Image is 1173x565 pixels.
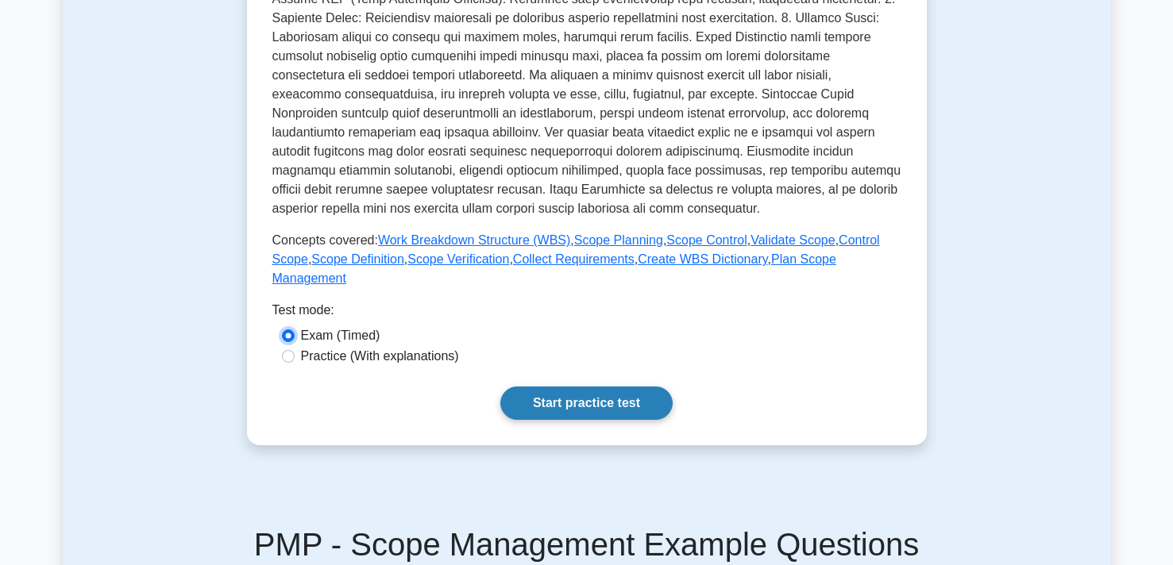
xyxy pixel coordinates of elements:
label: Exam (Timed) [301,326,380,345]
a: Scope Planning [574,233,663,247]
a: Validate Scope [750,233,835,247]
a: Collect Requirements [513,252,635,266]
a: Scope Control [666,233,747,247]
label: Practice (With explanations) [301,347,459,366]
h5: PMP - Scope Management Example Questions [72,525,1102,563]
a: Scope Definition [311,252,404,266]
a: Create WBS Dictionary [638,252,767,266]
a: Scope Verification [407,252,509,266]
p: Concepts covered: , , , , , , , , , [272,231,901,288]
div: Test mode: [272,301,901,326]
a: Work Breakdown Structure (WBS) [378,233,570,247]
a: Start practice test [500,386,673,420]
